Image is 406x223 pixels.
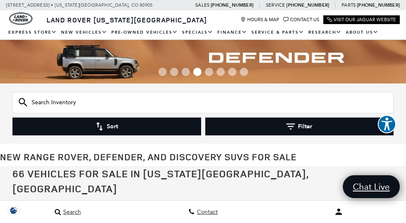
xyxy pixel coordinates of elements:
[271,201,406,222] button: Open user profile menu
[193,68,202,76] span: Go to slide 4
[205,118,394,135] button: Filter
[9,12,32,25] img: Land Rover
[12,167,309,195] span: 66 Vehicles for Sale in [US_STATE][GEOGRAPHIC_DATA], [GEOGRAPHIC_DATA]
[12,118,201,135] button: Sort
[170,68,178,76] span: Go to slide 2
[47,15,207,25] span: Land Rover [US_STATE][GEOGRAPHIC_DATA]
[249,25,306,40] a: Service & Parts
[4,206,23,215] section: Click to Open Cookie Consent Modal
[327,17,396,22] a: Visit Our Jaguar Website
[195,208,218,216] span: Contact
[6,2,153,8] a: [STREET_ADDRESS] • [US_STATE][GEOGRAPHIC_DATA], CO 80905
[9,12,32,25] a: land-rover
[344,25,381,40] a: About Us
[357,2,400,8] a: [PHONE_NUMBER]
[286,2,329,8] a: [PHONE_NUMBER]
[306,25,344,40] a: Research
[182,68,190,76] span: Go to slide 3
[228,68,236,76] span: Go to slide 7
[217,68,225,76] span: Go to slide 6
[241,17,279,22] a: Hours & Map
[61,208,81,216] span: Search
[283,17,319,22] a: Contact Us
[378,115,396,133] button: Explore your accessibility options
[180,25,215,40] a: Specials
[42,15,212,25] a: Land Rover [US_STATE][GEOGRAPHIC_DATA]
[215,25,249,40] a: Finance
[6,25,59,40] a: EXPRESS STORE
[158,68,167,76] span: Go to slide 1
[343,175,400,198] a: Chat Live
[349,181,394,192] span: Chat Live
[205,68,213,76] span: Go to slide 5
[211,2,253,8] a: [PHONE_NUMBER]
[12,92,394,113] input: Search Inventory
[6,25,400,40] nav: Main Navigation
[59,25,109,40] a: New Vehicles
[378,115,396,135] aside: Accessibility Help Desk
[109,25,180,40] a: Pre-Owned Vehicles
[4,206,23,215] img: Opt-Out Icon
[240,68,248,76] span: Go to slide 8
